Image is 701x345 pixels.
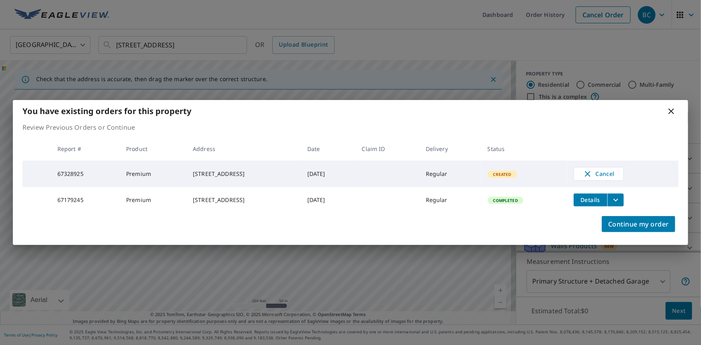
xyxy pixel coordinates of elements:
b: You have existing orders for this property [22,106,191,116]
span: Details [578,196,603,204]
button: Cancel [574,167,624,181]
span: Cancel [582,169,615,179]
div: [STREET_ADDRESS] [193,196,294,204]
td: [DATE] [301,187,356,213]
th: Date [301,137,356,161]
th: Product [120,137,186,161]
td: Regular [419,161,481,187]
th: Status [481,137,567,161]
span: Continue my order [608,218,669,230]
button: detailsBtn-67179245 [574,194,607,206]
td: Premium [120,161,186,187]
div: [STREET_ADDRESS] [193,170,294,178]
td: 67179245 [51,187,120,213]
span: Created [488,171,516,177]
span: Completed [488,198,523,203]
p: Review Previous Orders or Continue [22,122,679,132]
th: Delivery [419,137,481,161]
td: 67328925 [51,161,120,187]
td: Regular [419,187,481,213]
th: Report # [51,137,120,161]
td: Premium [120,187,186,213]
th: Address [186,137,301,161]
th: Claim ID [356,137,419,161]
button: filesDropdownBtn-67179245 [607,194,624,206]
button: Continue my order [602,216,675,232]
td: [DATE] [301,161,356,187]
